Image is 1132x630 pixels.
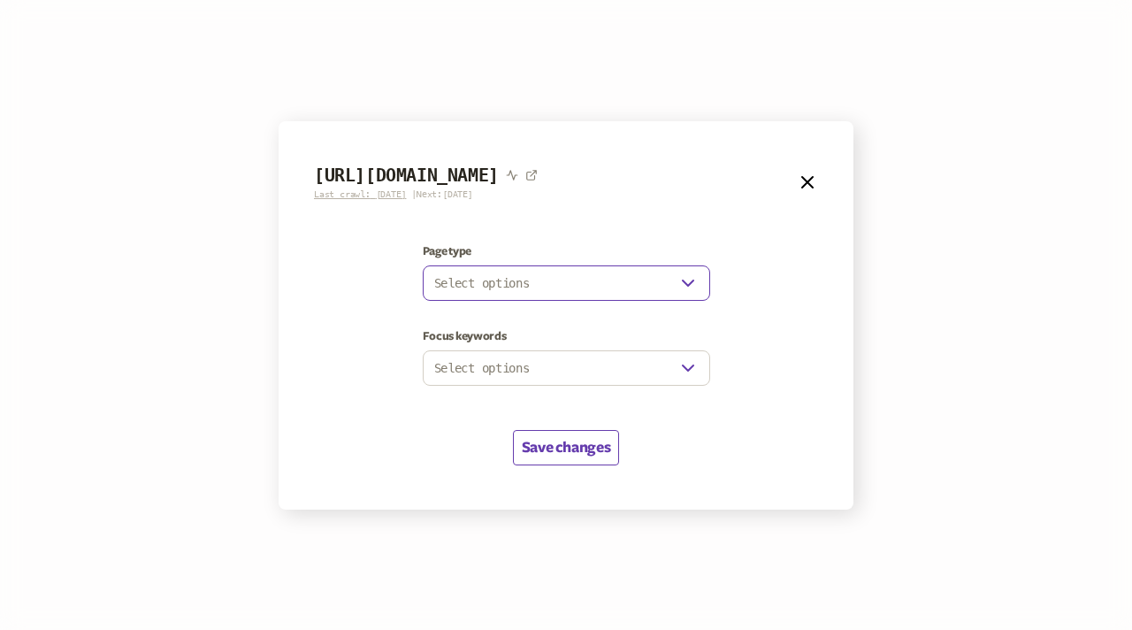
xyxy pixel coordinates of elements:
[423,329,710,343] label: Focus keywords
[423,244,710,258] label: Page type
[417,189,473,199] span: Next: [DATE]
[314,189,538,200] p: |
[314,189,406,199] span: Last crawl: [DATE]
[314,165,499,186] h3: [URL][DOMAIN_NAME]
[513,430,619,465] button: Save changes
[434,276,530,290] span: Select options
[423,265,710,301] button: Select options
[434,361,530,375] span: Select options
[423,350,710,386] button: Select options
